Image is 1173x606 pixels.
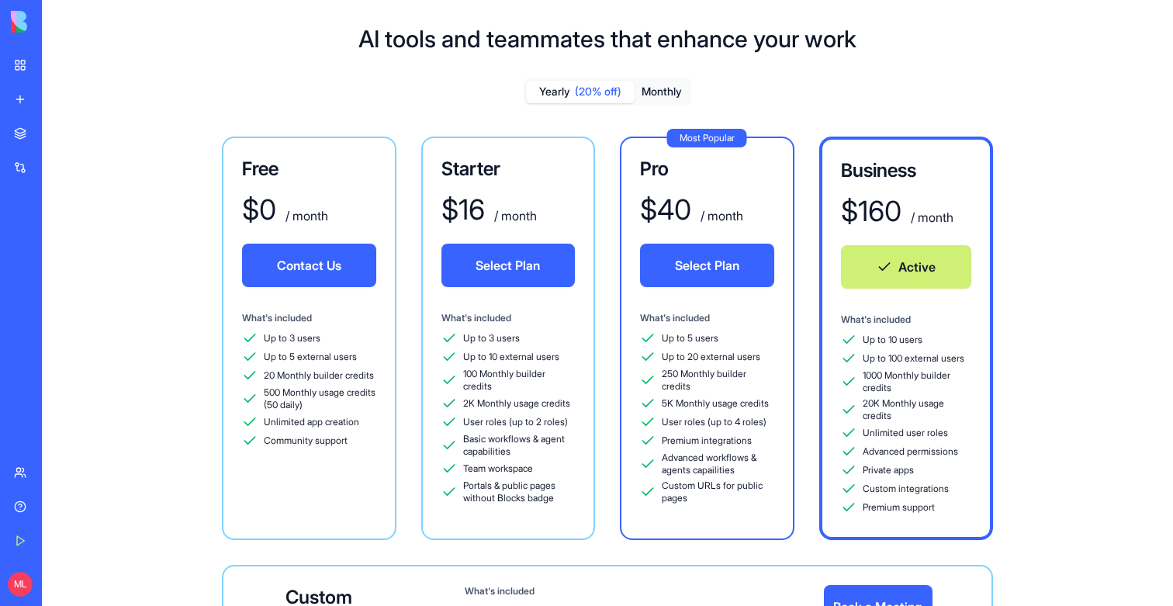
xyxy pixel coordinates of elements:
div: / month [282,206,328,225]
span: Up to 20 external users [662,351,760,363]
span: Premium integrations [662,435,752,447]
span: Custom URLs for public pages [662,480,774,504]
span: 100 Monthly builder credits [463,368,576,393]
span: Up to 10 users [863,334,922,346]
span: User roles (up to 4 roles) [662,416,766,428]
span: 500 Monthly usage credits (50 daily) [264,386,376,411]
span: Premium support [863,501,935,514]
span: Advanced workflows & agents capailities [662,452,774,476]
div: What's included [841,313,972,326]
span: Unlimited app creation [264,416,359,428]
h3: Free [242,157,376,182]
span: Team workspace [463,462,533,475]
div: What's included [465,585,824,597]
span: Up to 5 external users [264,351,357,363]
span: Up to 5 users [662,332,718,345]
div: $ 40 [640,194,691,225]
span: Basic workflows & agent capabilities [463,433,576,458]
h3: Business [841,158,972,183]
button: Select Plan [640,244,774,287]
div: What's included [640,312,774,324]
span: 1000 Monthly builder credits [863,369,972,394]
div: Most Popular [667,129,747,147]
div: / month [697,206,743,225]
span: Advanced permissions [863,445,958,458]
button: Contact Us [242,244,376,287]
span: 250 Monthly builder credits [662,368,774,393]
span: Up to 100 external users [863,352,964,365]
div: What's included [242,312,376,324]
h1: AI tools and teammates that enhance your work [358,25,856,53]
span: 20K Monthly usage credits [863,397,972,422]
span: ML [8,572,33,597]
h3: Pro [640,157,774,182]
span: 2K Monthly usage credits [463,397,570,410]
span: Up to 3 users [264,332,320,345]
div: / month [491,206,537,225]
span: (20% off) [575,84,621,99]
span: Unlimited user roles [863,427,948,439]
div: $ 16 [441,194,485,225]
button: Select Plan [441,244,576,287]
h3: Starter [441,157,576,182]
div: $ 160 [841,196,901,227]
span: Up to 10 external users [463,351,559,363]
span: Private apps [863,464,914,476]
div: / month [908,208,953,227]
span: 5K Monthly usage credits [662,397,769,410]
span: Portals & public pages without Blocks badge [463,480,576,504]
div: What's included [441,312,576,324]
span: User roles (up to 2 roles) [463,416,568,428]
span: Up to 3 users [463,332,520,345]
button: Yearly [526,81,635,103]
div: $ 0 [242,194,276,225]
button: Active [841,245,972,289]
span: 20 Monthly builder credits [264,369,374,382]
button: Monthly [635,81,689,103]
span: Custom integrations [863,483,949,495]
img: logo [11,11,107,33]
span: Community support [264,435,348,447]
